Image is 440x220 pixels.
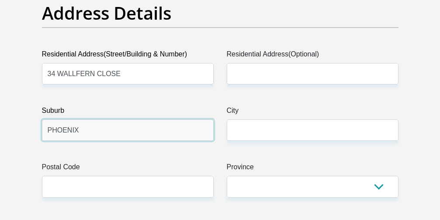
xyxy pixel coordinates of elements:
input: City [227,119,398,141]
label: Suburb [42,105,214,119]
label: Postal Code [42,162,214,176]
label: Residential Address(Optional) [227,49,398,63]
input: Address line 2 (Optional) [227,63,398,84]
select: Please Select a Province [227,176,398,197]
label: City [227,105,398,119]
input: Valid residential address [42,63,214,84]
label: Province [227,162,398,176]
input: Suburb [42,119,214,141]
h2: Address Details [42,3,398,24]
input: Postal Code [42,176,214,197]
label: Residential Address(Street/Building & Number) [42,49,214,63]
